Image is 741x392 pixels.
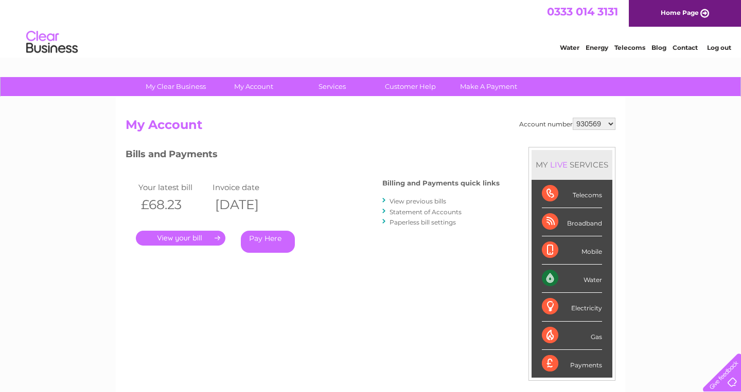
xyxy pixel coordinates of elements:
a: Paperless bill settings [390,218,456,226]
div: Gas [542,322,602,350]
td: Invoice date [210,180,284,194]
a: Pay Here [241,231,295,253]
div: Mobile [542,236,602,265]
a: My Account [211,77,296,96]
a: Blog [651,44,666,51]
a: Contact [673,44,698,51]
a: View previous bills [390,197,446,205]
h2: My Account [126,118,615,137]
th: [DATE] [210,194,284,215]
a: . [136,231,225,246]
td: Your latest bill [136,180,210,194]
h4: Billing and Payments quick links [382,179,500,187]
div: LIVE [548,160,570,170]
a: Log out [707,44,731,51]
a: 0333 014 3131 [547,5,618,18]
div: Account number [519,118,615,130]
div: Telecoms [542,180,602,208]
a: Statement of Accounts [390,208,462,216]
img: logo.png [26,27,78,58]
a: Water [560,44,579,51]
div: Payments [542,350,602,378]
a: My Clear Business [133,77,218,96]
div: Clear Business is a trading name of Verastar Limited (registered in [GEOGRAPHIC_DATA] No. 3667643... [128,6,614,50]
div: Water [542,265,602,293]
a: Energy [586,44,608,51]
a: Services [290,77,375,96]
div: Broadband [542,208,602,236]
th: £68.23 [136,194,210,215]
a: Customer Help [368,77,453,96]
a: Make A Payment [446,77,531,96]
div: MY SERVICES [532,150,612,179]
div: Electricity [542,293,602,321]
a: Telecoms [614,44,645,51]
h3: Bills and Payments [126,147,500,165]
